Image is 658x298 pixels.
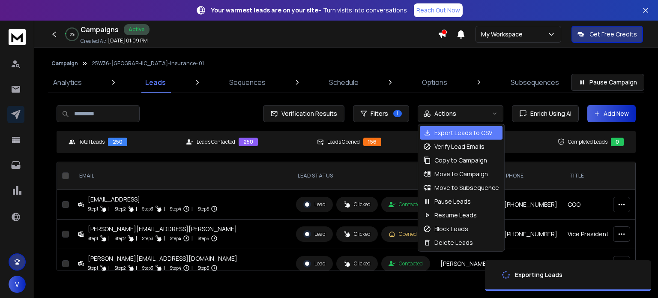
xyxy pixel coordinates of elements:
[191,205,193,213] p: |
[371,109,388,118] span: Filters
[527,109,571,118] span: Enrich Using AI
[434,170,488,178] p: Move to Campaign
[512,105,579,122] button: Enrich Using AI
[263,105,344,122] button: Verification Results
[108,37,148,44] p: [DATE] 01:09 PM
[140,72,171,93] a: Leads
[417,72,452,93] a: Options
[511,77,559,87] p: Subsequences
[434,109,456,118] p: Actions
[170,234,181,243] p: Step 4
[88,264,98,272] p: Step 1
[88,205,98,213] p: Step 1
[499,249,562,279] td: 508.804.6900
[389,201,423,208] div: Contacted
[303,260,326,268] div: Lead
[70,32,75,37] p: 3 %
[164,205,165,213] p: |
[562,162,637,190] th: title
[434,184,499,192] p: Move to Subsequence
[587,105,636,122] button: Add New
[571,74,644,91] button: Pause Campaign
[51,60,78,67] button: Campaign
[589,30,637,39] p: Get Free Credits
[389,260,423,267] div: Contacted
[108,205,110,213] p: |
[170,264,181,272] p: Step 4
[239,138,258,146] div: 250
[329,77,359,87] p: Schedule
[48,72,87,93] a: Analytics
[389,231,417,238] div: Opened
[324,72,364,93] a: Schedule
[88,195,218,204] div: [EMAIL_ADDRESS]
[142,234,153,243] p: Step 3
[115,234,126,243] p: Step 2
[571,26,643,43] button: Get Free Credits
[79,138,105,145] p: Total Leads
[229,77,266,87] p: Sequences
[191,234,193,243] p: |
[136,205,137,213] p: |
[211,6,407,15] p: – Turn visits into conversations
[164,264,165,272] p: |
[515,271,562,279] div: Exporting Leads
[170,205,181,213] p: Step 4
[562,190,637,220] td: COO
[108,234,110,243] p: |
[164,234,165,243] p: |
[434,197,471,206] p: Pause Leads
[53,77,82,87] p: Analytics
[72,162,291,190] th: EMAIL
[303,201,326,208] div: Lead
[136,264,137,272] p: |
[568,138,607,145] p: Completed Leads
[145,77,166,87] p: Leads
[88,254,237,263] div: [PERSON_NAME][EMAIL_ADDRESS][DOMAIN_NAME]
[9,276,26,293] button: V
[211,6,318,14] strong: Your warmest leads are on your site
[611,138,624,146] div: 0
[142,205,153,213] p: Step 3
[434,129,492,137] p: Export Leads to CSV
[9,29,26,45] img: logo
[434,142,485,151] p: Verify Lead Emails
[115,264,126,272] p: Step 2
[278,109,337,118] span: Verification Results
[88,234,98,243] p: Step 1
[344,201,371,208] div: Clicked
[88,225,237,233] div: [PERSON_NAME][EMAIL_ADDRESS][PERSON_NAME]
[363,138,381,146] div: 156
[191,264,193,272] p: |
[291,162,435,190] th: LEAD STATUS
[124,24,150,35] div: Active
[481,30,526,39] p: My Workspace
[562,220,637,249] td: Vice President of Technology
[198,205,209,213] p: Step 5
[92,60,204,67] p: 25W36-[GEOGRAPHIC_DATA]-Insurance- 01
[344,231,371,238] div: Clicked
[198,264,209,272] p: Step 5
[434,238,473,247] p: Delete Leads
[435,249,499,279] td: [PERSON_NAME]
[434,211,477,220] p: Resume Leads
[197,138,235,145] p: Leads Contacted
[414,3,463,17] a: Reach Out Now
[136,234,137,243] p: |
[499,190,562,220] td: [PHONE_NUMBER]
[142,264,153,272] p: Step 3
[81,24,119,35] h1: Campaigns
[562,249,637,279] td: Director of Technology
[108,138,127,146] div: 250
[416,6,460,15] p: Reach Out Now
[434,156,487,165] p: Copy to Campaign
[344,260,371,267] div: Clicked
[108,264,110,272] p: |
[327,138,360,145] p: Leads Opened
[499,220,562,249] td: [PHONE_NUMBER]
[198,234,209,243] p: Step 5
[393,110,402,117] span: 1
[434,225,468,233] p: Block Leads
